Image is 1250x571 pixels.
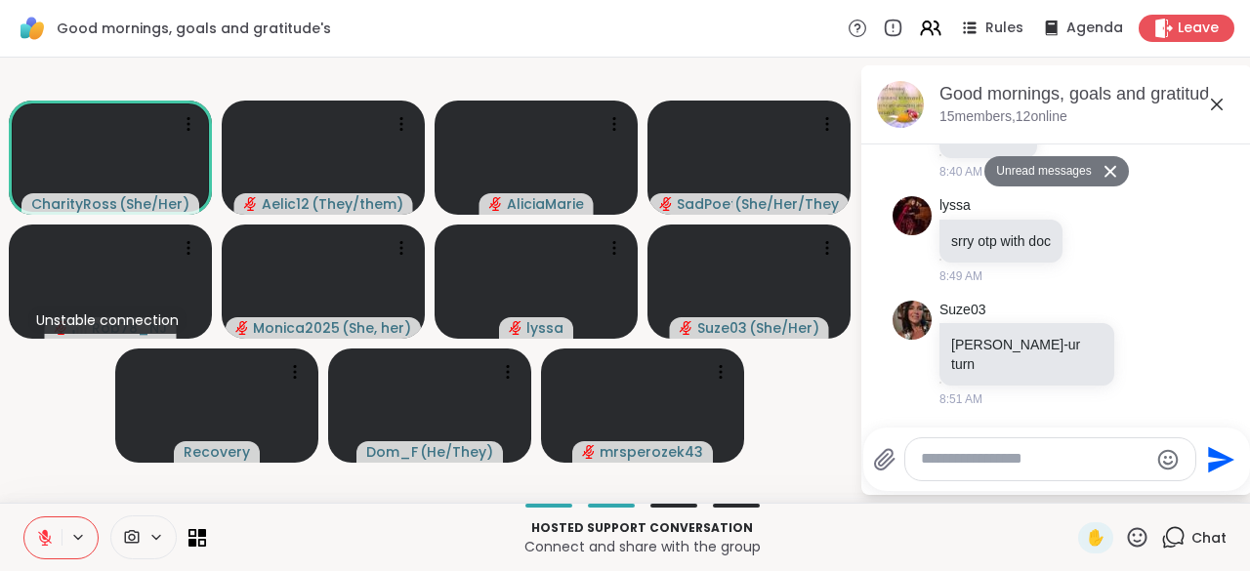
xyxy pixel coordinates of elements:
[218,519,1066,537] p: Hosted support conversation
[600,442,703,462] span: mrsperozek43
[877,81,924,128] img: Good mornings, goals and gratitude's, Oct 15
[489,197,503,211] span: audio-muted
[939,390,982,408] span: 8:51 AM
[507,194,584,214] span: AliciaMarie
[1191,528,1227,548] span: Chat
[262,194,310,214] span: Aelic12
[939,267,982,285] span: 8:49 AM
[16,12,49,45] img: ShareWell Logomark
[184,442,250,462] span: Recovery
[939,107,1067,127] p: 15 members, 12 online
[1178,19,1219,38] span: Leave
[1196,437,1240,481] button: Send
[1066,19,1123,38] span: Agenda
[312,194,403,214] span: ( They/them )
[951,335,1103,374] p: [PERSON_NAME]-ur turn
[677,194,732,214] span: SadPoet
[939,301,985,320] a: Suze03
[951,231,1051,251] p: srry otp with doc
[31,194,117,214] span: CharityRoss
[939,163,982,181] span: 8:40 AM
[420,442,493,462] span: ( He/They )
[582,445,596,459] span: audio-muted
[1086,526,1105,550] span: ✋
[985,19,1023,38] span: Rules
[893,301,932,340] img: https://sharewell-space-live.sfo3.digitaloceanspaces.com/user-generated/d68e32f1-75d2-4dac-94c6-4...
[342,318,411,338] span: ( She, her )
[697,318,747,338] span: Suze03
[28,306,187,334] div: Unstable connection
[57,19,331,38] span: Good mornings, goals and gratitude's
[939,82,1236,106] div: Good mornings, goals and gratitude's, [DATE]
[659,197,673,211] span: audio-muted
[1156,448,1180,471] button: Emoji picker
[253,318,340,338] span: Monica2025
[366,442,418,462] span: Dom_F
[734,194,839,214] span: ( She/Her/They )
[939,196,971,216] a: lyssa
[921,449,1148,469] textarea: Type your message
[893,196,932,235] img: https://sharewell-space-live.sfo3.digitaloceanspaces.com/user-generated/5ec7d22b-bff4-42bd-9ffa-4...
[526,318,563,338] span: lyssa
[244,197,258,211] span: audio-muted
[218,537,1066,556] p: Connect and share with the group
[680,321,693,335] span: audio-muted
[119,194,189,214] span: ( She/Her )
[984,156,1097,187] button: Unread messages
[509,321,522,335] span: audio-muted
[235,321,249,335] span: audio-muted
[749,318,819,338] span: ( She/Her )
